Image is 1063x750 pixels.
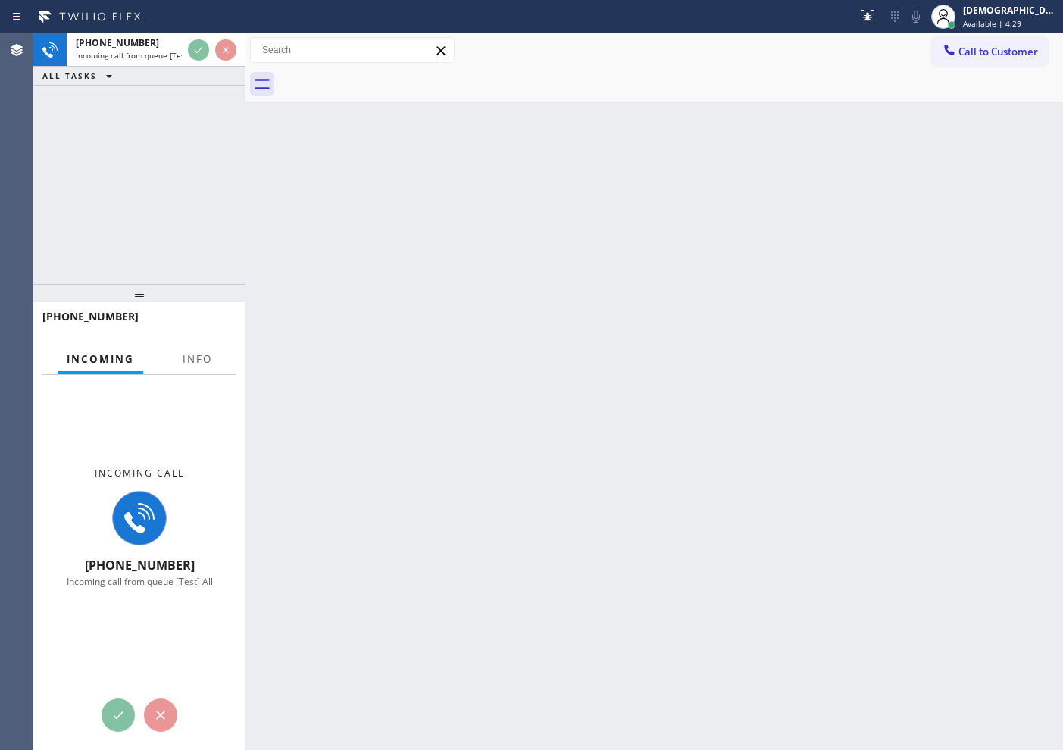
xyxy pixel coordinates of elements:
div: [DEMOGRAPHIC_DATA][PERSON_NAME] [963,4,1058,17]
button: Reject [144,698,177,732]
button: Info [174,345,221,374]
span: [PHONE_NUMBER] [85,557,195,573]
span: Incoming call from queue [Test] All [67,575,213,588]
span: Incoming call [95,467,184,480]
span: [PHONE_NUMBER] [76,36,159,49]
span: ALL TASKS [42,70,97,81]
span: Incoming call from queue [Test] All [76,50,202,61]
button: Call to Customer [932,37,1048,66]
span: Info [183,352,212,366]
span: Available | 4:29 [963,18,1021,29]
input: Search [251,38,454,62]
button: Accept [188,39,209,61]
button: Accept [102,698,135,732]
button: Reject [215,39,236,61]
span: Incoming [67,352,134,366]
button: ALL TASKS [33,67,127,85]
button: Incoming [58,345,143,374]
span: [PHONE_NUMBER] [42,309,139,323]
span: Call to Customer [958,45,1038,58]
button: Mute [905,6,927,27]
